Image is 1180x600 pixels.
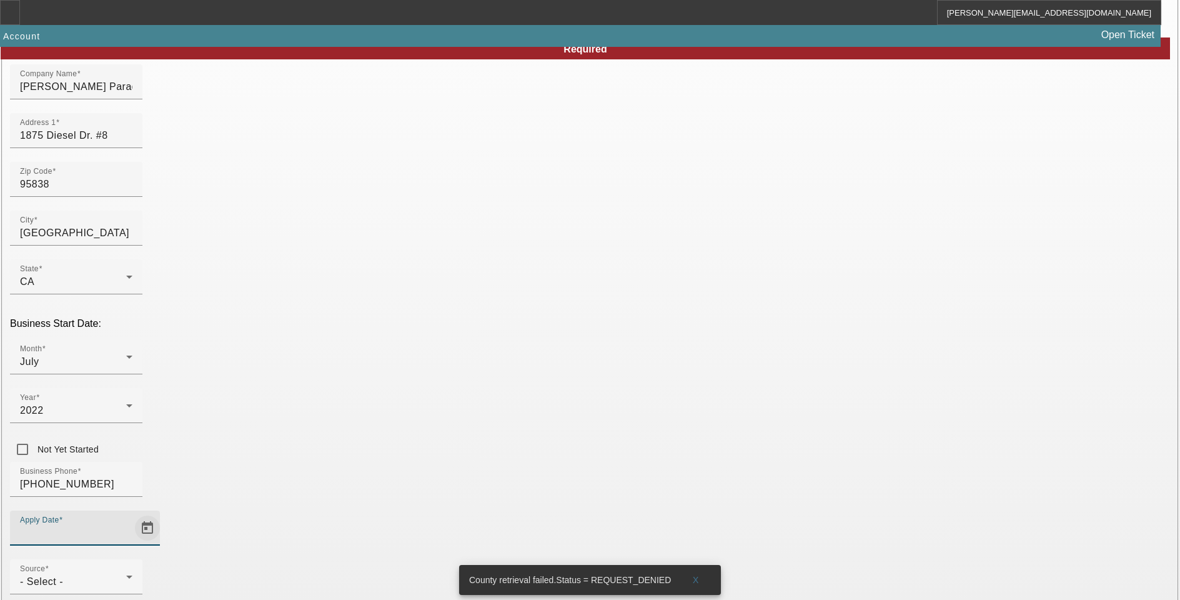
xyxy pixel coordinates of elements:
[20,119,56,127] mat-label: Address 1
[459,565,676,595] div: County retrieval failed.Status = REQUEST_DENIED
[20,576,63,587] span: - Select -
[20,345,42,353] mat-label: Month
[20,216,34,224] mat-label: City
[20,516,59,524] mat-label: Apply Date
[35,443,99,456] label: Not Yet Started
[20,394,36,402] mat-label: Year
[20,565,45,573] mat-label: Source
[20,167,52,176] mat-label: Zip Code
[1096,24,1159,46] a: Open Ticket
[20,356,39,367] span: July
[676,569,716,591] button: X
[20,276,34,287] span: CA
[20,405,44,416] span: 2022
[693,575,700,585] span: X
[20,467,77,476] mat-label: Business Phone
[10,318,1170,329] p: Business Start Date:
[20,265,39,273] mat-label: State
[20,70,77,78] mat-label: Company Name
[3,31,40,41] span: Account
[563,44,607,54] span: Required
[135,516,160,541] button: Open calendar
